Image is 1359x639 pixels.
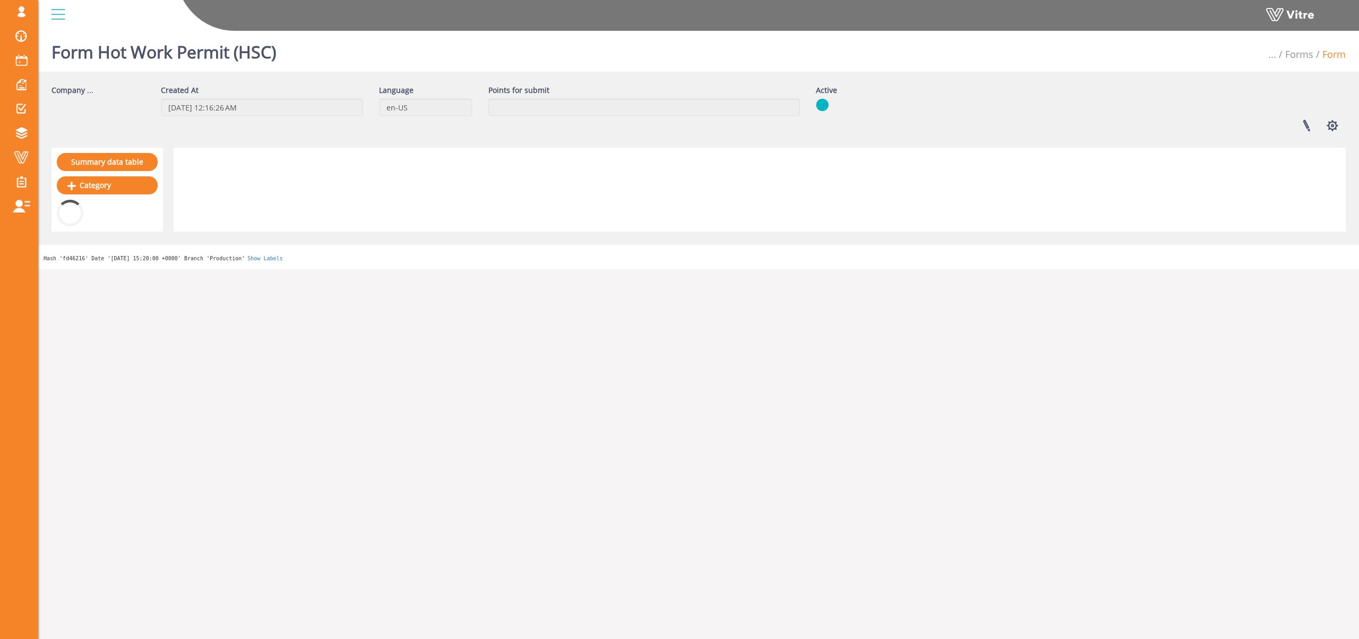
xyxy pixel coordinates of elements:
[57,176,158,194] a: Category
[161,85,199,96] label: Created At
[87,85,93,95] span: ...
[488,85,549,96] label: Points for submit
[51,85,85,96] label: Company
[44,255,245,261] span: Hash 'fd46216' Date '[DATE] 15:20:00 +0000' Branch 'Production'
[379,85,414,96] label: Language
[57,153,158,171] a: Summary data table
[816,85,837,96] label: Active
[1285,48,1313,61] a: Forms
[1268,48,1276,61] span: ...
[816,98,829,112] img: yes
[1313,48,1346,62] li: Form
[247,255,282,261] a: Show Labels
[51,27,276,72] h1: Form Hot Work Permit (HSC)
